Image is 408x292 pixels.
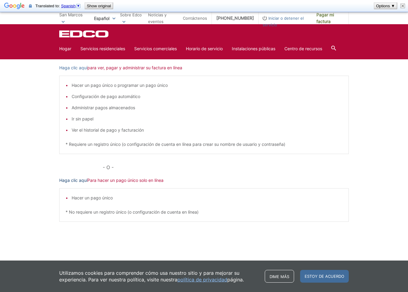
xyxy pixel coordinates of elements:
a: Sobre Edco [120,11,144,25]
span: Translated to: [35,4,82,8]
a: Hogar [59,45,71,52]
a: política de privacidad [177,276,227,283]
a: Haga clic aquí [59,64,87,71]
font: Ver el historial de pago y facturación [72,127,144,133]
a: Servicios comerciales [134,45,177,52]
font: Pagar mi factura [316,12,334,24]
font: Configuración de pago automático [72,94,140,99]
font: Servicios residenciales [80,46,125,51]
font: Horario de servicio [186,46,223,51]
font: Haga clic aquí [59,178,87,183]
font: Noticias y eventos [148,12,167,24]
font: Hacer un pago único [72,195,113,200]
button: Options ▼ [374,3,397,9]
a: Dime más [265,270,294,283]
a: Noticias y eventos [148,11,178,25]
font: - O - [103,164,114,170]
font: para ver, pagar y administrar su factura en línea [87,65,182,70]
button: Show original [85,3,113,9]
font: página. [227,277,244,283]
a: Pagar mi factura [312,12,349,24]
span: Español [89,13,120,23]
font: Centro de recursos [284,46,322,51]
font: Administrar pagos almacenados [72,105,135,110]
a: Instalaciones públicas [232,45,275,52]
a: Haga clic aquí [59,177,87,184]
font: Servicios comerciales [134,46,177,51]
a: Horario de servicio [186,45,223,52]
a: Servicios residenciales [80,45,125,52]
font: Para hacer un pago único solo en línea [87,178,164,183]
font: política de privacidad [177,277,227,283]
font: * Requiere un registro único (o configuración de cuenta en línea para crear su nombre de usuario ... [66,142,285,147]
font: Utilizamos cookies para comprender cómo usa nuestro sitio y para mejorar su experiencia. Para ver... [59,270,239,283]
a: Spanish [61,4,81,8]
font: * No requiere un registro único (o configuración de cuenta en línea) [66,209,199,215]
img: The content of this secure page will be sent to Google for translation using a secure connection. [29,4,32,8]
font: Haga clic aquí [59,65,87,70]
img: Close [400,4,405,8]
a: Contáctenos [183,15,207,21]
span: Spanish [61,4,76,8]
font: Hogar [59,46,71,51]
font: Contáctenos [183,16,207,21]
font: Hacer un pago único o programar un pago único [72,83,168,88]
font: Instalaciones públicas [232,46,275,51]
a: [PHONE_NUMBER] [212,12,259,24]
a: Logotipo EDCD. Regrese a la página de inicio. [59,30,109,38]
img: Google Translate [4,2,25,11]
font: Sobre Edco [120,12,142,17]
font: Ir sin papel [72,116,93,121]
font: Español [94,16,109,21]
span: San Marcos [59,12,83,17]
a: Centro de recursos [284,45,322,52]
